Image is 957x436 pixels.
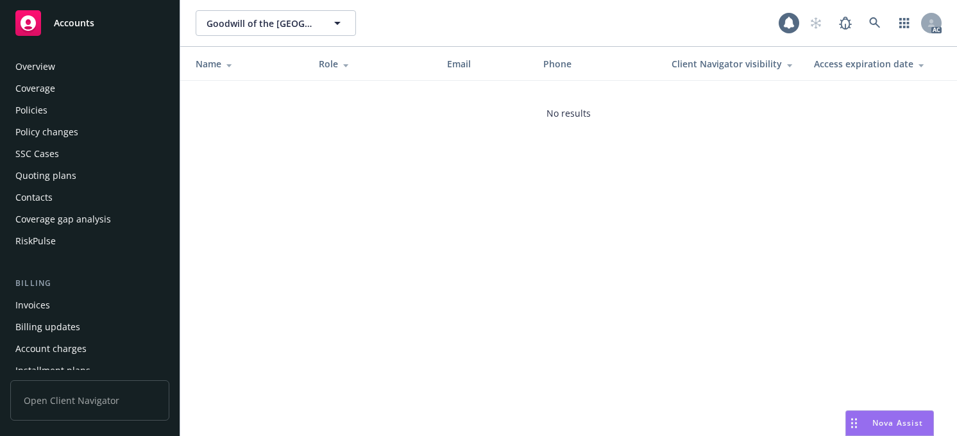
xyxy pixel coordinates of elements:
a: Quoting plans [10,165,169,186]
div: Client Navigator visibility [672,57,793,71]
span: No results [546,106,591,120]
div: Name [196,57,298,71]
span: Open Client Navigator [10,380,169,421]
a: Accounts [10,5,169,41]
a: Start snowing [803,10,829,36]
div: Account charges [15,339,87,359]
span: Accounts [54,18,94,28]
a: Invoices [10,295,169,315]
div: Invoices [15,295,50,315]
div: Contacts [15,187,53,208]
div: Installment plans [15,360,90,381]
div: Access expiration date [814,57,935,71]
div: Drag to move [846,411,862,435]
div: Phone [543,57,651,71]
div: Policies [15,100,47,121]
div: Coverage gap analysis [15,209,111,230]
div: RiskPulse [15,231,56,251]
a: Coverage [10,78,169,99]
a: Policies [10,100,169,121]
div: Quoting plans [15,165,76,186]
a: Overview [10,56,169,77]
a: Report a Bug [833,10,858,36]
button: Goodwill of the [GEOGRAPHIC_DATA] [196,10,356,36]
a: RiskPulse [10,231,169,251]
div: Coverage [15,78,55,99]
a: Search [862,10,888,36]
div: Role [319,57,427,71]
span: Nova Assist [872,417,923,428]
div: Billing [10,277,169,290]
div: SSC Cases [15,144,59,164]
div: Billing updates [15,317,80,337]
div: Overview [15,56,55,77]
div: Policy changes [15,122,78,142]
a: Switch app [892,10,917,36]
a: Billing updates [10,317,169,337]
a: Account charges [10,339,169,359]
a: Installment plans [10,360,169,381]
button: Nova Assist [845,410,934,436]
div: Email [447,57,523,71]
a: Contacts [10,187,169,208]
a: SSC Cases [10,144,169,164]
span: Goodwill of the [GEOGRAPHIC_DATA] [207,17,318,30]
a: Coverage gap analysis [10,209,169,230]
a: Policy changes [10,122,169,142]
